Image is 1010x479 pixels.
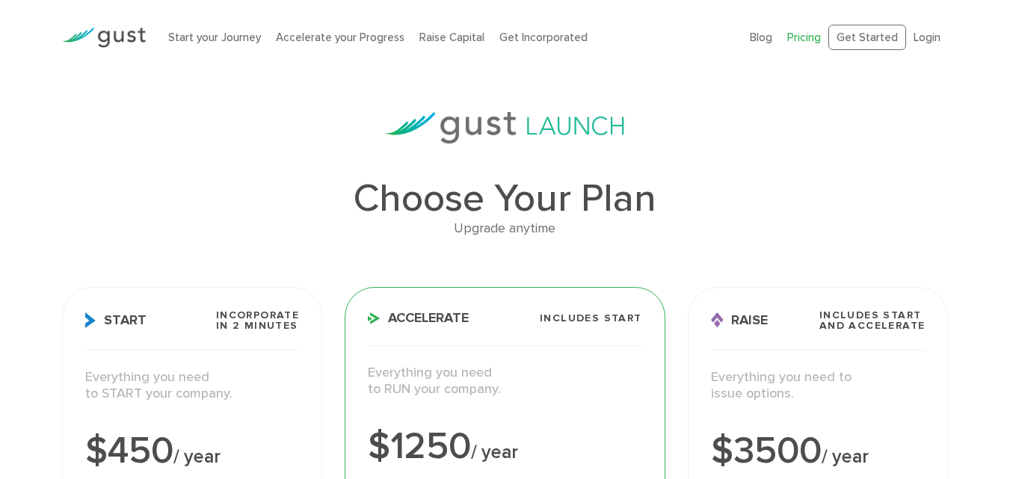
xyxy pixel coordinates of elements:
p: Everything you need to issue options. [711,369,926,403]
a: Pricing [787,31,821,44]
a: Get Started [828,25,906,51]
div: Upgrade anytime [62,218,949,240]
span: / year [173,445,221,468]
span: Includes START [540,313,642,324]
span: Includes START and ACCELERATE [819,310,926,331]
span: / year [822,445,869,468]
a: Start your Journey [168,31,261,44]
p: Everything you need to START your company. [85,369,300,403]
img: Gust Logo [62,28,146,48]
img: Accelerate Icon [368,312,381,324]
a: Accelerate your Progress [276,31,404,44]
img: Raise Icon [711,312,724,328]
div: $450 [85,433,300,470]
a: Get Incorporated [499,31,588,44]
span: / year [471,441,518,463]
span: Accelerate [368,312,469,325]
span: Incorporate in 2 Minutes [216,310,299,331]
p: Everything you need to RUN your company. [368,365,641,398]
img: Start Icon X2 [85,312,96,328]
span: Raise [711,312,768,328]
span: Start [85,312,147,328]
div: $1250 [368,428,641,466]
a: Login [914,31,940,44]
img: gust-launch-logos.svg [385,112,624,143]
a: Blog [750,31,772,44]
div: $3500 [711,433,926,470]
h1: Choose Your Plan [62,179,949,218]
a: Raise Capital [419,31,484,44]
